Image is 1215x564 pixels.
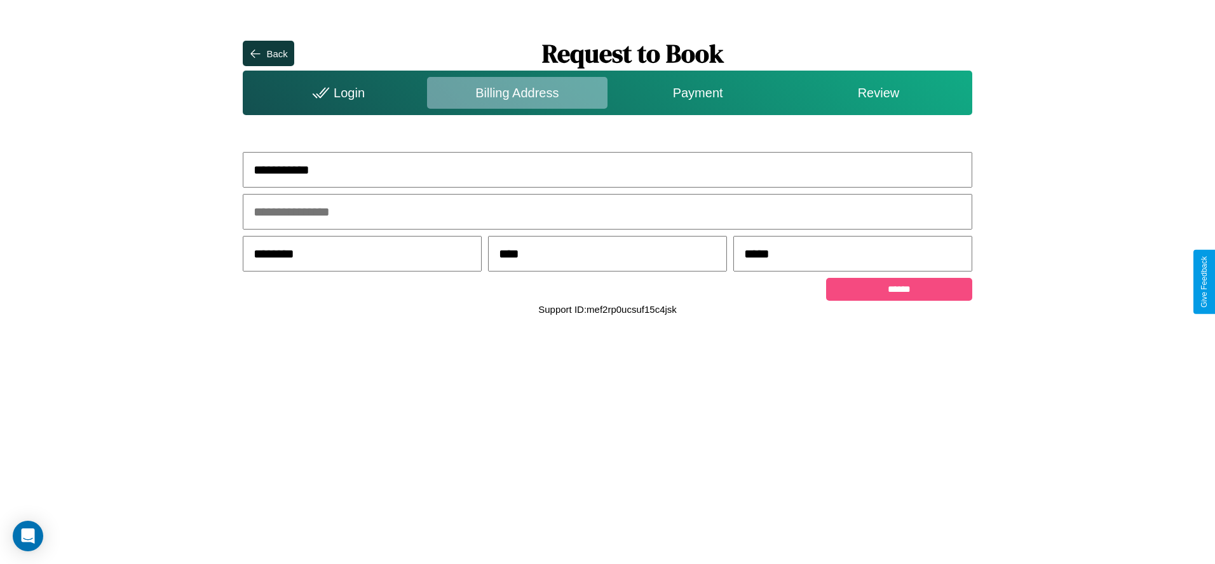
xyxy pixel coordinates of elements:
[246,77,426,109] div: Login
[266,48,287,59] div: Back
[243,41,294,66] button: Back
[788,77,968,109] div: Review
[294,36,972,71] h1: Request to Book
[538,301,677,318] p: Support ID: mef2rp0ucsuf15c4jsk
[13,521,43,551] div: Open Intercom Messenger
[1200,256,1209,308] div: Give Feedback
[607,77,788,109] div: Payment
[427,77,607,109] div: Billing Address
